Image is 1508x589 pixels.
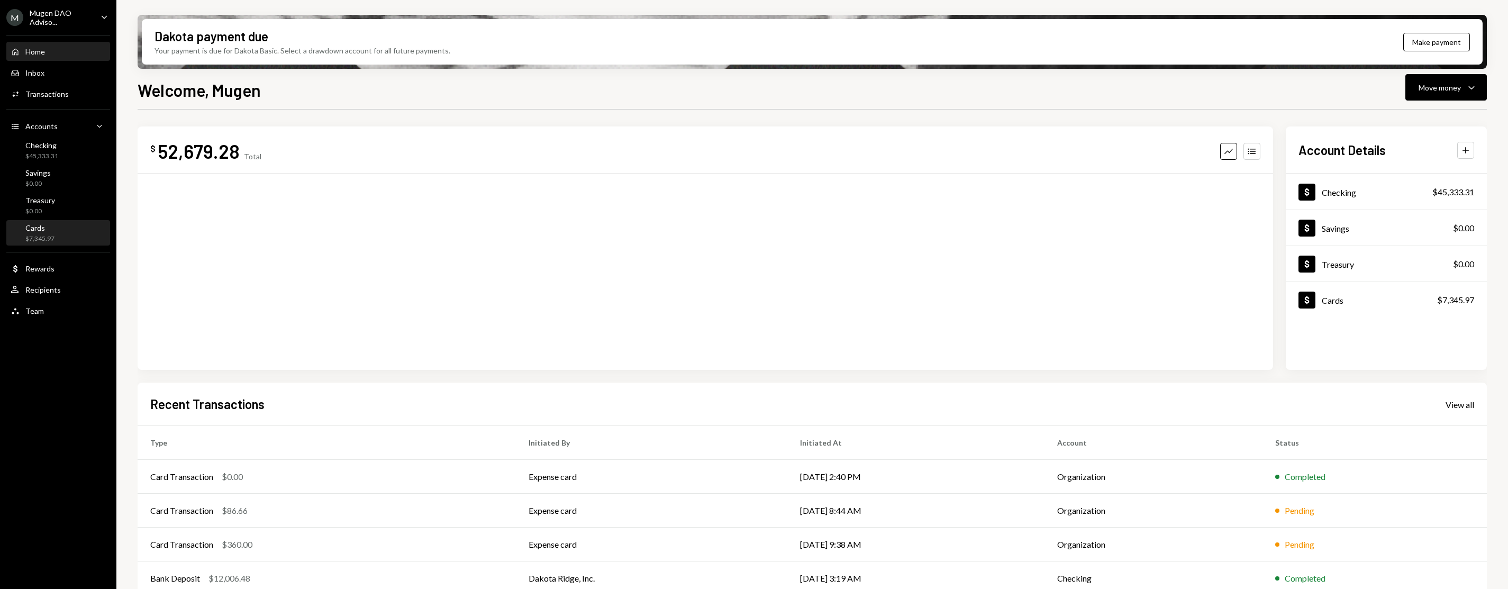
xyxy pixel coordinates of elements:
[222,470,243,483] div: $0.00
[25,285,61,294] div: Recipients
[25,196,55,205] div: Treasury
[1286,246,1487,282] a: Treasury$0.00
[1437,294,1474,306] div: $7,345.97
[25,234,54,243] div: $7,345.97
[516,426,787,460] th: Initiated By
[30,8,92,26] div: Mugen DAO Adviso...
[1044,460,1262,494] td: Organization
[150,470,213,483] div: Card Transaction
[516,460,787,494] td: Expense card
[208,572,250,585] div: $12,006.48
[1405,74,1487,101] button: Move money
[1285,572,1325,585] div: Completed
[25,223,54,232] div: Cards
[787,426,1044,460] th: Initiated At
[138,426,516,460] th: Type
[6,9,23,26] div: M
[1446,400,1474,410] div: View all
[1453,258,1474,270] div: $0.00
[1044,494,1262,528] td: Organization
[1285,504,1314,517] div: Pending
[1322,259,1354,269] div: Treasury
[1446,398,1474,410] a: View all
[158,139,240,163] div: 52,679.28
[6,220,110,246] a: Cards$7,345.97
[1322,223,1349,233] div: Savings
[1322,187,1356,197] div: Checking
[25,68,44,77] div: Inbox
[6,63,110,82] a: Inbox
[25,141,58,150] div: Checking
[1285,470,1325,483] div: Completed
[25,152,58,161] div: $45,333.31
[787,460,1044,494] td: [DATE] 2:40 PM
[25,89,69,98] div: Transactions
[150,143,156,154] div: $
[150,572,200,585] div: Bank Deposit
[6,301,110,320] a: Team
[6,138,110,163] a: Checking$45,333.31
[150,504,213,517] div: Card Transaction
[25,264,54,273] div: Rewards
[25,47,45,56] div: Home
[1262,426,1487,460] th: Status
[25,122,58,131] div: Accounts
[1285,538,1314,551] div: Pending
[787,494,1044,528] td: [DATE] 8:44 AM
[1044,426,1262,460] th: Account
[6,259,110,278] a: Rewards
[1403,33,1470,51] button: Make payment
[6,193,110,218] a: Treasury$0.00
[150,395,265,413] h2: Recent Transactions
[25,179,51,188] div: $0.00
[155,28,268,45] div: Dakota payment due
[516,494,787,528] td: Expense card
[1453,222,1474,234] div: $0.00
[1432,186,1474,198] div: $45,333.31
[150,538,213,551] div: Card Transaction
[1298,141,1386,159] h2: Account Details
[6,116,110,135] a: Accounts
[25,306,44,315] div: Team
[1286,210,1487,246] a: Savings$0.00
[244,152,261,161] div: Total
[516,528,787,561] td: Expense card
[222,504,248,517] div: $86.66
[787,528,1044,561] td: [DATE] 9:38 AM
[6,84,110,103] a: Transactions
[6,280,110,299] a: Recipients
[25,168,51,177] div: Savings
[1044,528,1262,561] td: Organization
[1419,82,1461,93] div: Move money
[138,79,261,101] h1: Welcome, Mugen
[6,165,110,191] a: Savings$0.00
[1286,174,1487,210] a: Checking$45,333.31
[222,538,252,551] div: $360.00
[1322,295,1343,305] div: Cards
[155,45,450,56] div: Your payment is due for Dakota Basic. Select a drawdown account for all future payments.
[1286,282,1487,318] a: Cards$7,345.97
[25,207,55,216] div: $0.00
[6,42,110,61] a: Home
